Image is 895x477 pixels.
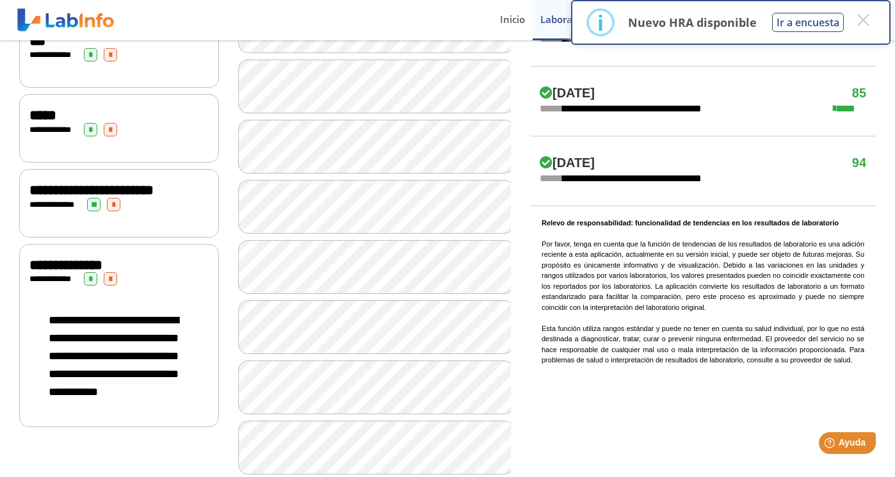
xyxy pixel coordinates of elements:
h4: [DATE] [540,86,595,101]
button: Ir a encuesta [772,13,844,32]
div: i [597,11,604,34]
h4: [DATE] [540,156,595,171]
h4: 94 [852,156,866,171]
iframe: Help widget launcher [781,427,881,463]
p: Nuevo HRA disponible [628,15,757,30]
b: Relevo de responsabilidad: funcionalidad de tendencias en los resultados de laboratorio [542,219,839,227]
p: Por favor, tenga en cuenta que la función de tendencias de los resultados de laboratorio es una a... [542,218,864,366]
h4: 85 [852,86,866,101]
button: Close this dialog [851,8,875,31]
